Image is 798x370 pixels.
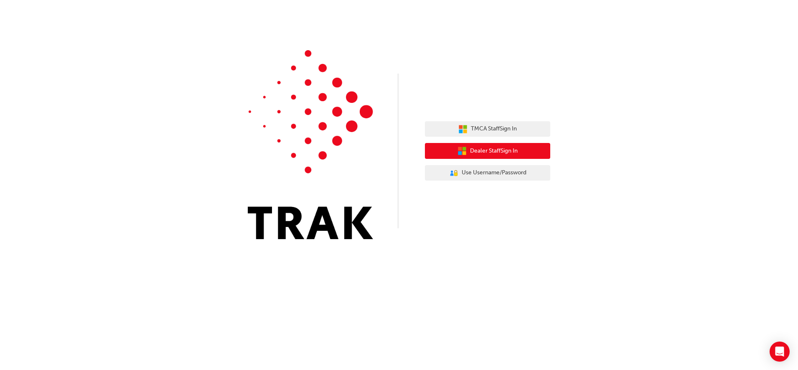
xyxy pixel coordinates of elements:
[471,124,517,134] span: TMCA Staff Sign In
[770,342,790,362] div: Open Intercom Messenger
[462,168,526,178] span: Use Username/Password
[470,146,518,156] span: Dealer Staff Sign In
[425,121,550,137] button: TMCA StaffSign In
[248,50,373,239] img: Trak
[425,143,550,159] button: Dealer StaffSign In
[425,165,550,181] button: Use Username/Password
